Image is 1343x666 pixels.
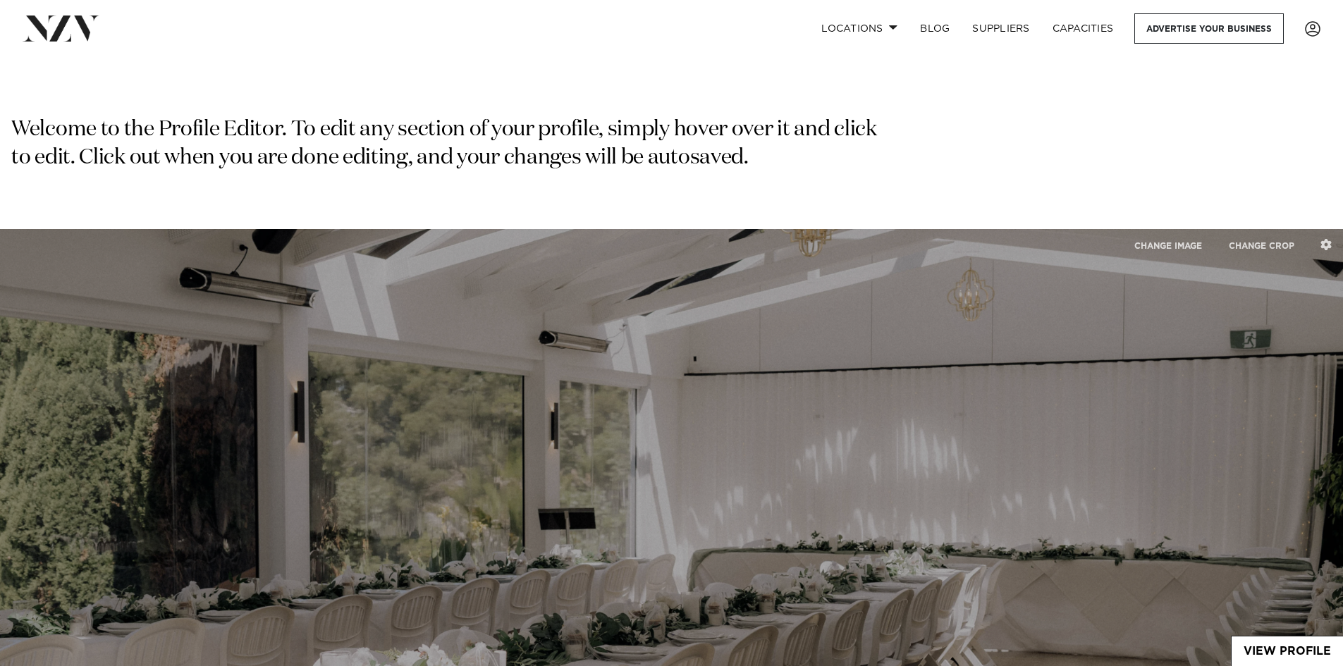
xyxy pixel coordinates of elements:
[1232,636,1343,666] a: View Profile
[1217,230,1306,261] button: CHANGE CROP
[23,16,99,41] img: nzv-logo.png
[1041,13,1125,44] a: Capacities
[810,13,909,44] a: Locations
[961,13,1041,44] a: SUPPLIERS
[1134,13,1284,44] a: Advertise your business
[1122,230,1214,261] button: CHANGE IMAGE
[909,13,961,44] a: BLOG
[11,116,883,173] p: Welcome to the Profile Editor. To edit any section of your profile, simply hover over it and clic...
